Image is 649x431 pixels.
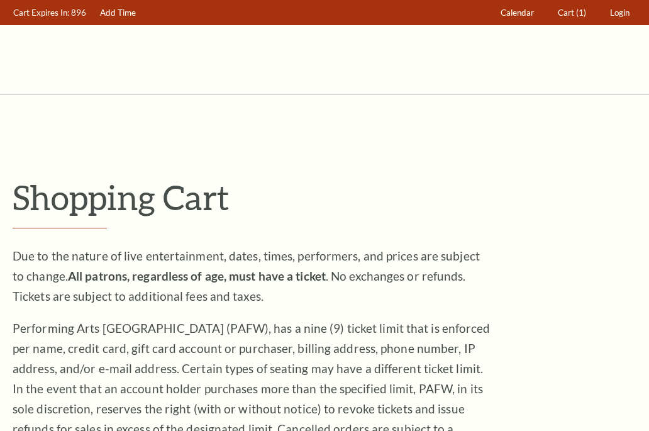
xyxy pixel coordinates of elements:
[604,1,636,25] a: Login
[495,1,540,25] a: Calendar
[13,249,480,303] span: Due to the nature of live entertainment, dates, times, performers, and prices are subject to chan...
[94,1,142,25] a: Add Time
[558,8,574,18] span: Cart
[68,269,326,283] strong: All patrons, regardless of age, must have a ticket
[13,177,636,218] p: Shopping Cart
[71,8,86,18] span: 896
[552,1,592,25] a: Cart (1)
[13,8,69,18] span: Cart Expires In:
[610,8,630,18] span: Login
[576,8,586,18] span: (1)
[501,8,534,18] span: Calendar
